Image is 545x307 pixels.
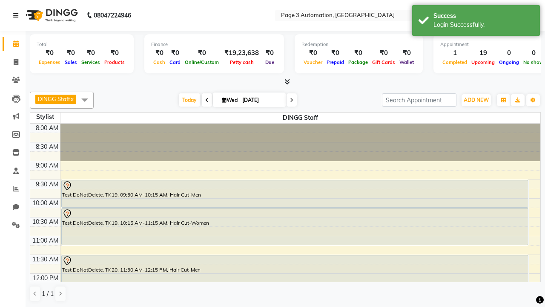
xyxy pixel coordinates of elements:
[37,41,127,48] div: Total
[440,59,469,65] span: Completed
[31,199,60,208] div: 10:00 AM
[151,59,167,65] span: Cash
[102,48,127,58] div: ₹0
[469,59,497,65] span: Upcoming
[34,142,60,151] div: 8:30 AM
[221,48,262,58] div: ₹19,23,638
[346,59,370,65] span: Package
[346,48,370,58] div: ₹0
[462,94,491,106] button: ADD NEW
[37,59,63,65] span: Expenses
[301,41,416,48] div: Redemption
[370,48,397,58] div: ₹0
[179,93,200,107] span: Today
[79,48,102,58] div: ₹0
[42,290,54,298] span: 1 / 1
[183,59,221,65] span: Online/Custom
[62,255,528,282] div: Test DoNotDelete, TK20, 11:30 AM-12:15 PM, Hair Cut-Men
[62,180,528,207] div: Test DoNotDelete, TK19, 09:30 AM-10:15 AM, Hair Cut-Men
[167,48,183,58] div: ₹0
[70,96,74,102] a: x
[262,48,277,58] div: ₹0
[183,48,221,58] div: ₹0
[79,59,102,65] span: Services
[433,20,534,29] div: Login Successfully.
[37,48,63,58] div: ₹0
[497,59,521,65] span: Ongoing
[324,59,346,65] span: Prepaid
[370,59,397,65] span: Gift Cards
[34,124,60,133] div: 8:00 AM
[228,59,256,65] span: Petty cash
[151,41,277,48] div: Finance
[31,255,60,264] div: 11:30 AM
[440,48,469,58] div: 1
[63,59,79,65] span: Sales
[433,12,534,20] div: Success
[60,113,541,123] span: DINGG Staff
[220,97,240,103] span: Wed
[31,217,60,226] div: 10:30 AM
[30,113,60,122] div: Stylist
[34,180,60,189] div: 9:30 AM
[497,48,521,58] div: 0
[240,94,282,107] input: 2025-10-01
[167,59,183,65] span: Card
[63,48,79,58] div: ₹0
[151,48,167,58] div: ₹0
[469,48,497,58] div: 19
[397,48,416,58] div: ₹0
[38,96,70,102] span: DINGG Staff
[301,59,324,65] span: Voucher
[22,3,80,27] img: logo
[464,97,489,103] span: ADD NEW
[94,3,131,27] b: 08047224946
[34,161,60,170] div: 9:00 AM
[324,48,346,58] div: ₹0
[102,59,127,65] span: Products
[31,236,60,245] div: 11:00 AM
[382,93,456,107] input: Search Appointment
[263,59,276,65] span: Due
[31,274,60,283] div: 12:00 PM
[397,59,416,65] span: Wallet
[301,48,324,58] div: ₹0
[62,209,528,245] div: Test DoNotDelete, TK19, 10:15 AM-11:15 AM, Hair Cut-Women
